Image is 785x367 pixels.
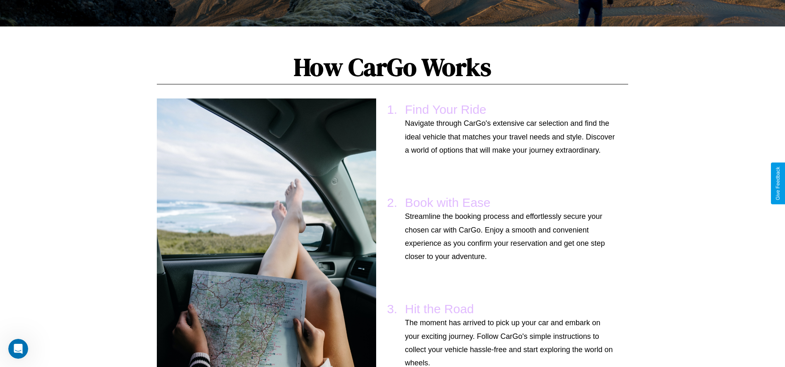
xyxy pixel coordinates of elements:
li: Book with Ease [401,192,620,268]
p: Navigate through CarGo's extensive car selection and find the ideal vehicle that matches your tra... [405,117,616,157]
iframe: Intercom live chat [8,339,28,359]
p: Streamline the booking process and effortlessly secure your chosen car with CarGo. Enjoy a smooth... [405,210,616,264]
h1: How CarGo Works [157,50,628,84]
li: Find Your Ride [401,98,620,161]
div: Give Feedback [775,167,781,200]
